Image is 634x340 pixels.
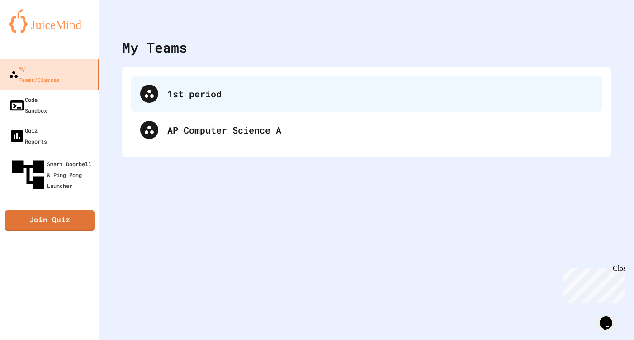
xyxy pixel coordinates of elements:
div: My Teams [122,37,187,57]
img: logo-orange.svg [9,9,90,33]
iframe: chat widget [596,304,625,331]
div: Chat with us now!Close [4,4,62,57]
div: 1st period [131,76,602,112]
div: My Teams/Classes [9,63,60,85]
div: AP Computer Science A [131,112,602,148]
a: Join Quiz [5,210,95,231]
div: 1st period [167,87,593,101]
div: AP Computer Science A [167,123,593,137]
div: Smart Doorbell & Ping Pong Launcher [9,156,96,194]
div: Code Sandbox [9,94,47,116]
div: Quiz Reports [9,125,47,147]
iframe: chat widget [559,264,625,303]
